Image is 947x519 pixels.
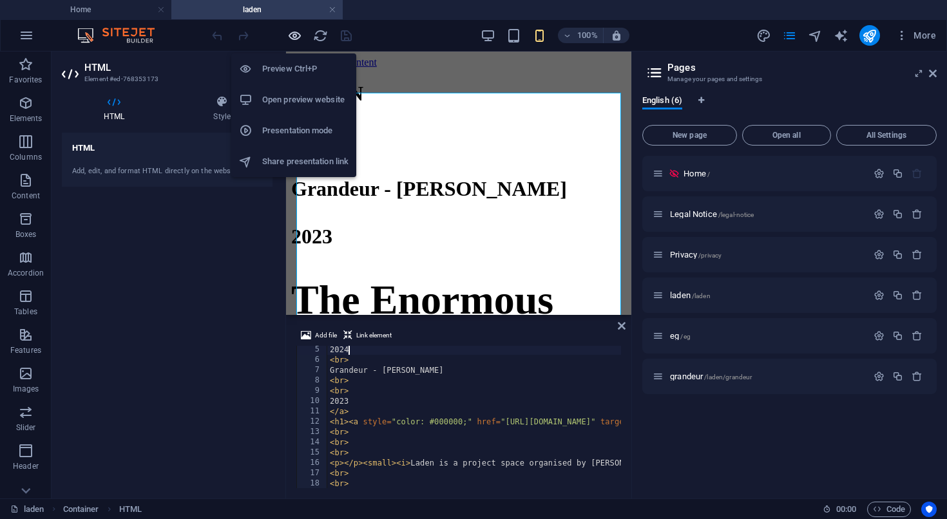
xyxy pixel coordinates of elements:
h2: Pages [667,62,937,73]
span: /laden [692,292,711,299]
h4: HTML [62,133,273,156]
span: /legal-notice [718,211,754,218]
span: New page [648,131,731,139]
span: 00 00 [836,502,856,517]
i: Publish [862,28,877,43]
p: Accordion [8,268,44,278]
i: Design (Ctrl+Alt+Y) [756,28,771,43]
button: Usercentrics [921,502,937,517]
p: Columns [10,152,42,162]
div: 9 [297,386,328,396]
div: 16 [297,458,328,468]
button: More [890,25,941,46]
h6: Open preview website [262,92,349,108]
button: All Settings [836,125,937,146]
span: All Settings [842,131,931,139]
div: 14 [297,437,328,448]
span: : [845,504,847,514]
h6: 100% [577,28,598,43]
h3: Manage your pages and settings [667,73,911,85]
h4: laden [171,3,343,17]
span: Click to select. Double-click to edit [63,502,99,517]
div: Duplicate [892,209,903,220]
div: 7 [297,365,328,375]
div: Legal Notice/legal-notice [666,210,867,218]
div: The startpage cannot be deleted [912,168,923,179]
span: /eg [680,333,690,340]
div: Settings [874,371,885,382]
a: Skip to main content [5,5,91,16]
div: Settings [874,209,885,220]
div: Remove [912,290,923,301]
div: Privacy/privacy [666,250,867,259]
div: eg/eg [666,332,867,340]
p: Header [13,461,39,471]
p: Features [10,345,41,355]
h4: Style [171,95,273,122]
p: Favorites [9,75,42,85]
button: Add file [299,328,339,343]
nav: breadcrumb [63,502,142,517]
p: Images [13,384,39,394]
h6: Session time [823,502,857,517]
button: 100% [558,28,604,43]
div: Remove [912,209,923,220]
h6: Presentation mode [262,123,349,138]
i: AI Writer [834,28,848,43]
span: Click to select. Double-click to edit [119,502,142,517]
button: reload [312,28,328,43]
p: Elements [10,113,43,124]
div: Settings [874,290,885,301]
h2: HTML [84,62,273,73]
span: /laden/grandeur [704,373,752,381]
div: 18 [297,478,328,489]
div: Remove [912,330,923,341]
div: Duplicate [892,168,903,179]
div: Duplicate [892,330,903,341]
button: design [756,28,772,43]
div: Home/ [680,169,867,178]
div: 17 [297,468,328,478]
div: laden/laden [666,291,867,299]
a: Click to cancel selection. Double-click to open Pages [10,502,44,517]
span: /privacy [698,252,722,259]
img: Editor Logo [74,28,171,43]
h4: HTML [62,95,171,122]
button: pages [782,28,798,43]
button: Link element [341,328,394,343]
p: Slider [16,422,36,433]
span: Link element [356,328,392,343]
div: 13 [297,427,328,437]
div: Duplicate [892,371,903,382]
span: / [707,171,710,178]
div: Add, edit, and format HTML directly on the website. [72,166,262,177]
span: Open all [748,131,825,139]
div: Duplicate [892,249,903,260]
div: Settings [874,330,885,341]
span: Home [684,169,710,178]
h3: Element #ed-768353173 [84,73,247,85]
button: Open all [742,125,831,146]
div: Language Tabs [642,95,937,120]
i: On resize automatically adjust zoom level to fit chosen device. [611,30,622,41]
span: Privacy [670,250,722,259]
span: Add file [315,328,337,343]
p: Content [12,191,40,201]
button: text_generator [834,28,849,43]
button: navigator [808,28,823,43]
span: English (6) [642,93,682,111]
button: Code [867,502,911,517]
div: 6 [297,355,328,365]
div: 15 [297,448,328,458]
span: Legal Notice [670,209,754,219]
div: 12 [297,417,328,427]
div: grandeur/laden/grandeur [666,372,867,381]
span: Click to open page [670,331,691,341]
div: 5 [297,344,328,355]
span: Click to open page [670,290,711,300]
div: Settings [874,249,885,260]
h6: Preview Ctrl+P [262,61,349,77]
button: publish [859,25,880,46]
span: Code [873,502,905,517]
div: Remove [912,371,923,382]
